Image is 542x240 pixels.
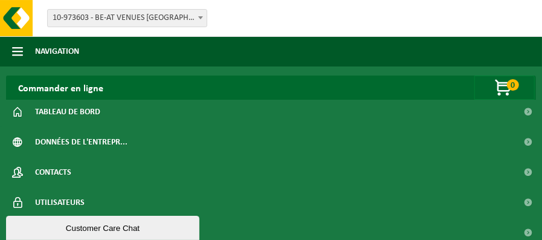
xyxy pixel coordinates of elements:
[6,213,202,240] iframe: chat widget
[35,97,100,127] span: Tableau de bord
[48,10,207,27] span: 10-973603 - BE-AT VENUES NV - FOREST
[35,187,85,218] span: Utilisateurs
[474,76,535,100] button: 0
[35,127,127,157] span: Données de l'entrepr...
[35,157,71,187] span: Contacts
[6,76,115,99] h2: Commander en ligne
[507,79,519,91] span: 0
[35,36,79,66] span: Navigation
[47,9,207,27] span: 10-973603 - BE-AT VENUES NV - FOREST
